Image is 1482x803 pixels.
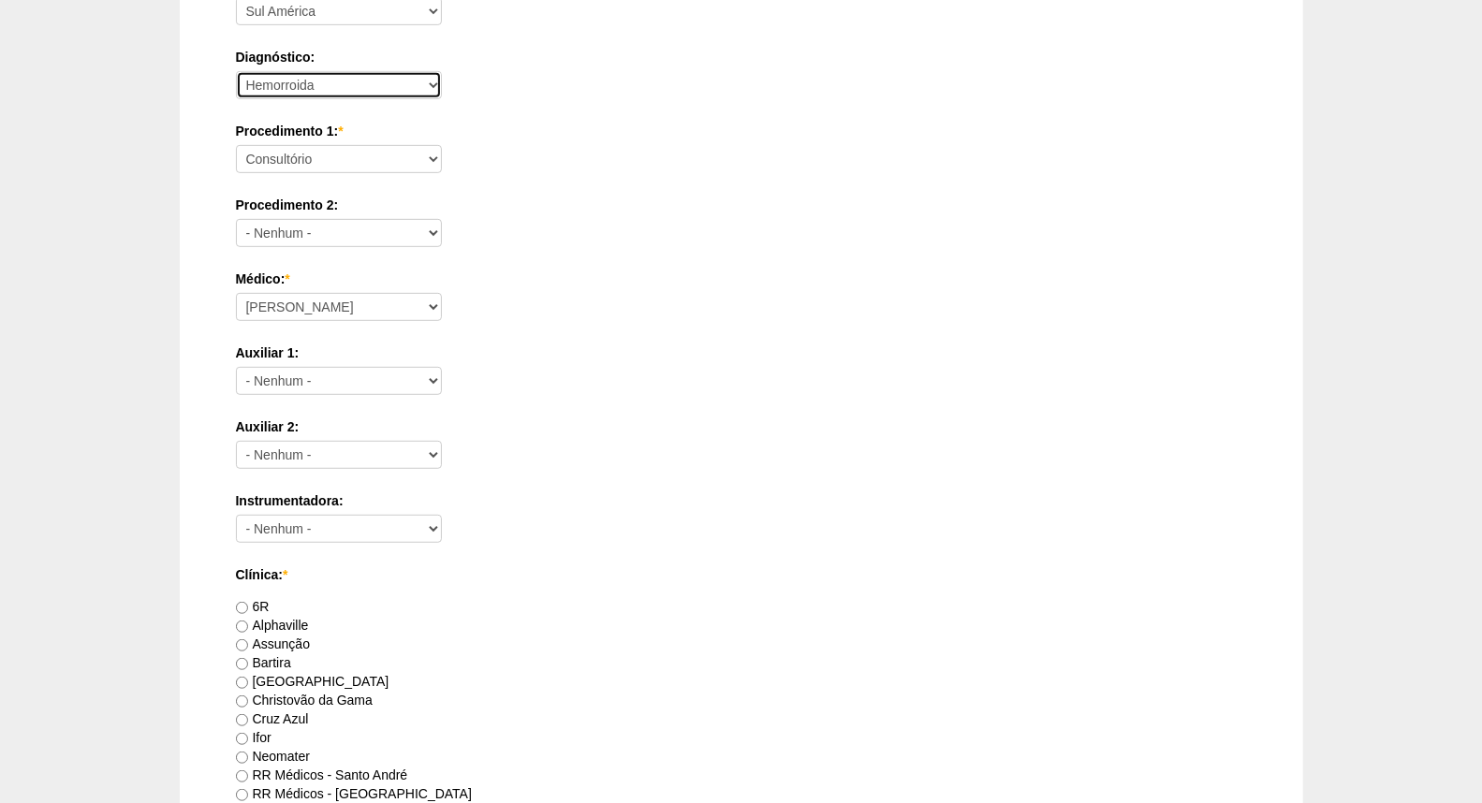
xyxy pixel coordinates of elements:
label: Clínica: [236,565,1247,584]
input: Cruz Azul [236,714,248,726]
label: Auxiliar 1: [236,343,1247,362]
input: 6R [236,602,248,614]
label: Cruz Azul [236,711,309,726]
label: Procedimento 2: [236,196,1247,214]
label: Assunção [236,636,310,651]
label: [GEOGRAPHIC_DATA] [236,674,389,689]
label: Médico: [236,270,1247,288]
input: Christovão da Gama [236,695,248,708]
input: Ifor [236,733,248,745]
input: RR Médicos - [GEOGRAPHIC_DATA] [236,789,248,801]
label: Christovão da Gama [236,693,373,708]
label: 6R [236,599,270,614]
label: Alphaville [236,618,309,633]
input: [GEOGRAPHIC_DATA] [236,677,248,689]
span: Este campo é obrigatório. [338,124,343,139]
label: RR Médicos - [GEOGRAPHIC_DATA] [236,786,472,801]
input: Bartira [236,658,248,670]
input: Assunção [236,639,248,651]
input: Alphaville [236,620,248,633]
input: Neomater [236,752,248,764]
label: Neomater [236,749,310,764]
label: Bartira [236,655,291,670]
label: Ifor [236,730,271,745]
label: Procedimento 1: [236,122,1247,140]
label: Auxiliar 2: [236,417,1247,436]
label: Instrumentadora: [236,491,1247,510]
span: Este campo é obrigatório. [283,567,287,582]
label: Diagnóstico: [236,48,1247,66]
input: RR Médicos - Santo André [236,770,248,782]
span: Este campo é obrigatório. [285,271,289,286]
label: RR Médicos - Santo André [236,767,408,782]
